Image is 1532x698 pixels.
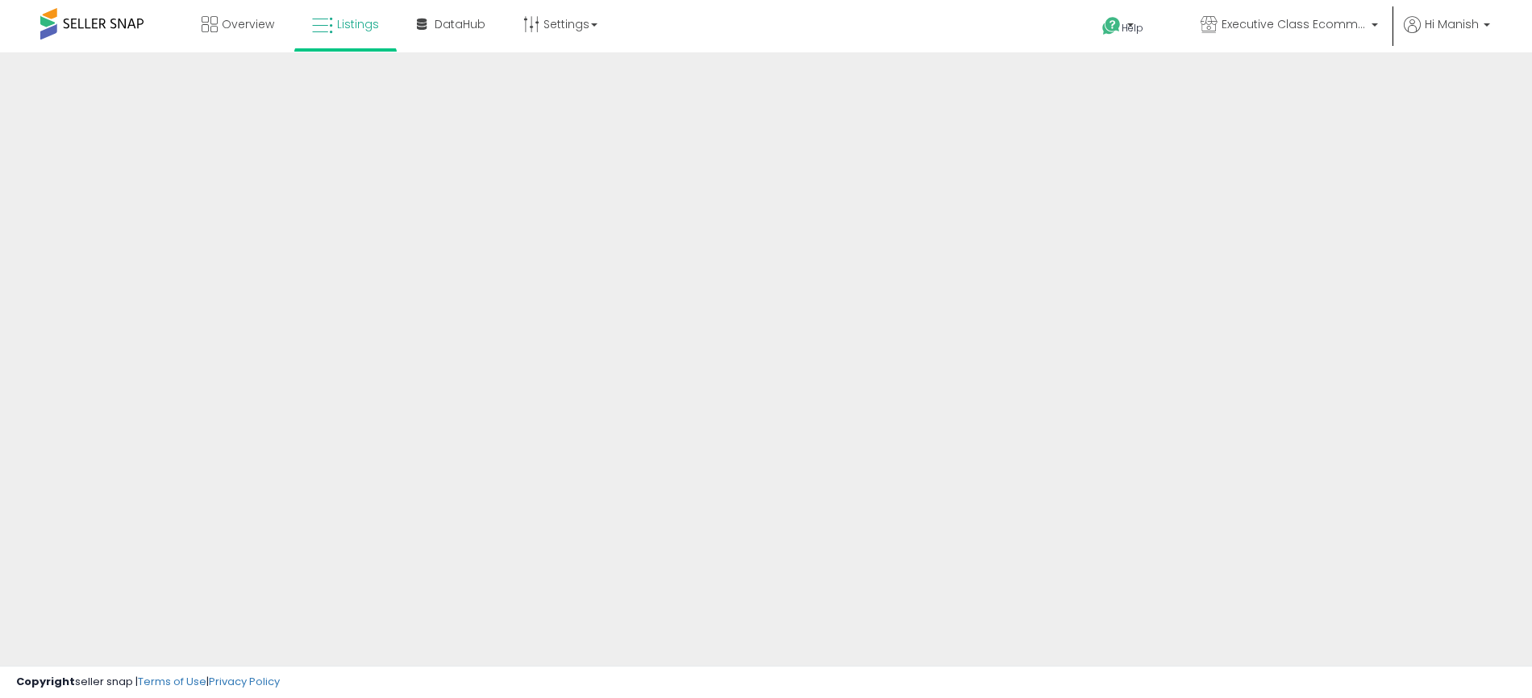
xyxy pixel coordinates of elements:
span: Help [1122,21,1143,35]
strong: Copyright [16,674,75,689]
div: seller snap | | [16,675,280,690]
span: Executive Class Ecommerce Inc [1222,16,1367,32]
span: Hi Manish [1425,16,1479,32]
a: Privacy Policy [209,674,280,689]
a: Help [1089,4,1175,52]
a: Terms of Use [138,674,206,689]
span: Listings [337,16,379,32]
span: Overview [222,16,274,32]
i: Get Help [1101,16,1122,36]
a: Hi Manish [1404,16,1490,52]
span: DataHub [435,16,485,32]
